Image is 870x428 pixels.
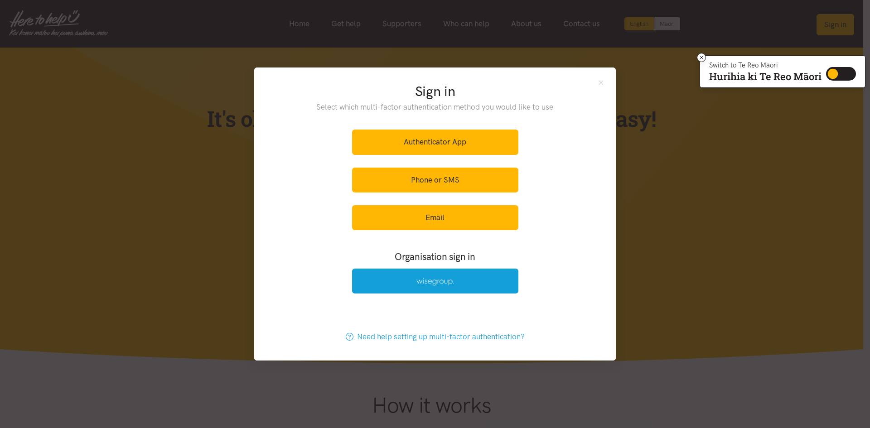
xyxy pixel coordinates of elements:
p: Switch to Te Reo Māori [709,63,822,68]
a: Email [352,205,518,230]
a: Phone or SMS [352,168,518,192]
a: Need help setting up multi-factor authentication? [336,324,534,349]
p: Hurihia ki Te Reo Māori [709,72,822,81]
h3: Organisation sign in [327,250,543,263]
p: Select which multi-factor authentication method you would like to use [298,101,572,113]
a: Authenticator App [352,130,518,154]
button: Close [597,78,605,86]
img: Wise Group [416,278,454,286]
h2: Sign in [298,82,572,101]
